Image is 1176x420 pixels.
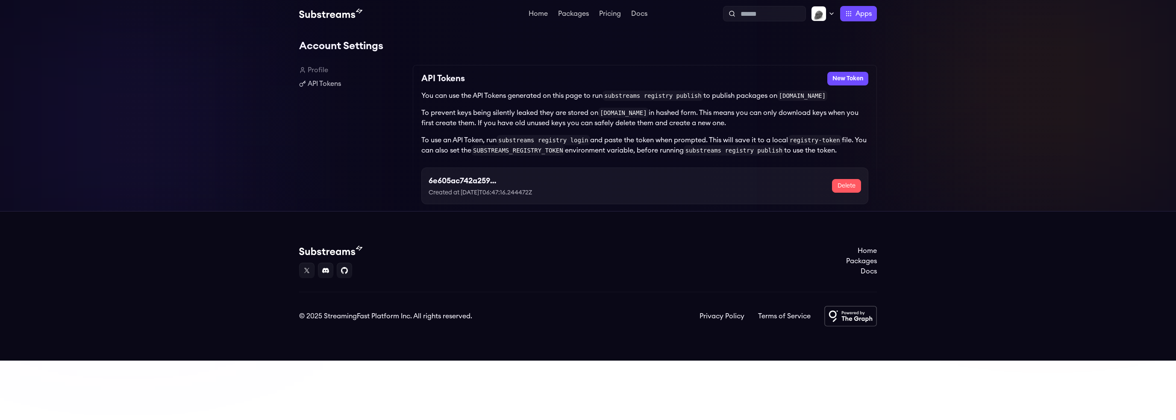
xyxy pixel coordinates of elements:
code: substreams registry login [497,135,590,145]
p: You can use the API Tokens generated on this page to run to publish packages on [421,91,868,101]
a: Docs [629,10,649,19]
a: Packages [556,10,591,19]
code: [DOMAIN_NAME] [777,91,828,101]
a: Home [846,246,877,256]
a: Docs [846,266,877,276]
p: Created at [DATE]T06:47:16.244472Z [429,188,567,197]
code: registry-token [788,135,842,145]
h3: 6e605ac742a259df5b4dc76592d326fe [429,175,498,187]
code: [DOMAIN_NAME] [598,108,649,118]
a: Profile [299,65,406,75]
code: substreams registry publish [603,91,703,101]
button: New Token [827,72,868,85]
p: To prevent keys being silently leaked they are stored on in hashed form. This means you can only ... [421,108,868,128]
h1: Account Settings [299,38,877,55]
a: Home [527,10,550,19]
a: Packages [846,256,877,266]
a: Terms of Service [758,311,811,321]
h2: API Tokens [421,72,465,85]
div: © 2025 StreamingFast Platform Inc. All rights reserved. [299,311,472,321]
span: Apps [856,9,872,19]
a: Privacy Policy [700,311,744,321]
img: Substream's logo [299,246,362,256]
button: Delete [832,179,861,193]
a: API Tokens [299,79,406,89]
p: To use an API Token, run and paste the token when prompted. This will save it to a local file. Yo... [421,135,868,156]
img: Profile [811,6,826,21]
img: Powered by The Graph [824,306,877,326]
a: Pricing [597,10,623,19]
img: Substream's logo [299,9,362,19]
code: substreams registry publish [684,145,785,156]
code: SUBSTREAMS_REGISTRY_TOKEN [471,145,565,156]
